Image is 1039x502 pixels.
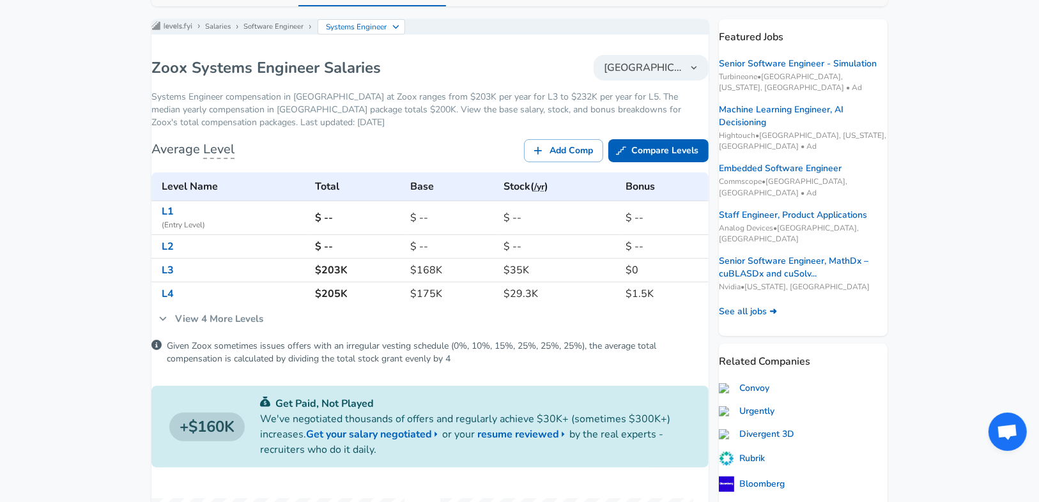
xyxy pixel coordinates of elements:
a: Get your salary negotiated [306,427,442,442]
a: Add Comp [524,139,603,163]
img: divergent3d.com [719,429,734,439]
h6: $168K [410,261,493,279]
div: Open chat [989,413,1027,451]
table: Zoox's Systems Engineer levels [151,172,709,305]
p: We've negotiated thousands of offers and regularly achieve $30K+ (sometimes $300K+) increases. or... [260,411,691,457]
a: Embedded Software Engineer [719,162,842,175]
h6: Bonus [626,178,704,195]
h6: $ -- [316,209,401,227]
span: ( Entry Level ) [162,219,305,232]
a: Divergent 3D [719,428,794,441]
a: Staff Engineer, Product Applications [719,209,867,222]
h6: $0 [626,261,704,279]
a: Compare Levels [608,139,709,163]
a: See all jobs ➜ [719,305,777,318]
h6: $35K [504,261,616,279]
a: Bloomberg [719,476,785,492]
a: Convoy [719,382,769,395]
a: L1 [162,204,174,218]
a: Senior Software Engineer - Simulation [719,57,877,70]
h6: $ -- [316,238,401,255]
span: [GEOGRAPHIC_DATA] [604,60,683,75]
p: Related Companies [719,344,888,369]
h6: $ -- [626,209,704,227]
img: svg+xml;base64,PHN2ZyB4bWxucz0iaHR0cDovL3d3dy53My5vcmcvMjAwMC9zdmciIGZpbGw9IiMwYzU0NjAiIHZpZXdCb3... [260,397,270,407]
h6: $175K [410,285,493,303]
button: /yr [535,179,545,195]
a: L4 [162,287,174,301]
h6: Total [316,178,401,195]
a: Senior Software Engineer, MathDx – cuBLASDx and cuSolv... [719,255,888,280]
h6: $203K [316,261,401,279]
h6: Level Name [162,178,305,195]
h6: $1.5K [626,285,704,303]
h1: Zoox Systems Engineer Salaries [151,57,381,78]
span: Turbineone • [GEOGRAPHIC_DATA], [US_STATE], [GEOGRAPHIC_DATA] • Ad [719,72,888,93]
h6: Average [151,139,235,160]
a: View 4 More Levels [151,305,270,332]
h6: $29.3K [504,285,616,303]
h6: Stock ( ) [504,178,616,195]
a: $160K [169,413,245,442]
a: Salaries [205,22,231,32]
a: Urgently [719,405,774,418]
h6: Base [410,178,493,195]
h6: $ -- [410,238,493,255]
img: convoy.com [719,383,734,393]
a: Rubrik [719,451,765,466]
a: Software Engineer [243,22,304,32]
a: L3 [162,263,174,277]
img: PmHQYrv.png [719,476,734,492]
h6: $ -- [626,238,704,255]
span: Level [203,141,235,159]
img: pH7dHuK.png [719,451,734,466]
button: [GEOGRAPHIC_DATA] [594,55,709,80]
p: Systems Engineer compensation in [GEOGRAPHIC_DATA] at Zoox ranges from $203K per year for L3 to $... [151,91,709,129]
span: Hightouch • [GEOGRAPHIC_DATA], [US_STATE], [GEOGRAPHIC_DATA] • Ad [719,130,888,152]
p: Get Paid, Not Played [260,396,691,411]
a: Machine Learning Engineer, AI Decisioning [719,103,888,129]
img: geturgently.com [719,406,734,416]
p: Systems Engineer [326,21,387,33]
h6: $205K [316,285,401,303]
h6: $ -- [410,209,493,227]
a: resume reviewed [477,427,569,442]
span: Analog Devices • [GEOGRAPHIC_DATA], [GEOGRAPHIC_DATA] [719,223,888,245]
a: L2 [162,240,174,254]
h6: $ -- [504,209,616,227]
span: Commscope • [GEOGRAPHIC_DATA], [GEOGRAPHIC_DATA] • Ad [719,176,888,198]
p: Given Zoox sometimes issues offers with an irregular vesting schedule (0%, 10%, 15%, 25%, 25%, 25... [167,340,709,365]
span: Nvidia • [US_STATE], [GEOGRAPHIC_DATA] [719,282,888,293]
p: Featured Jobs [719,19,888,45]
h6: $ -- [504,238,616,255]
